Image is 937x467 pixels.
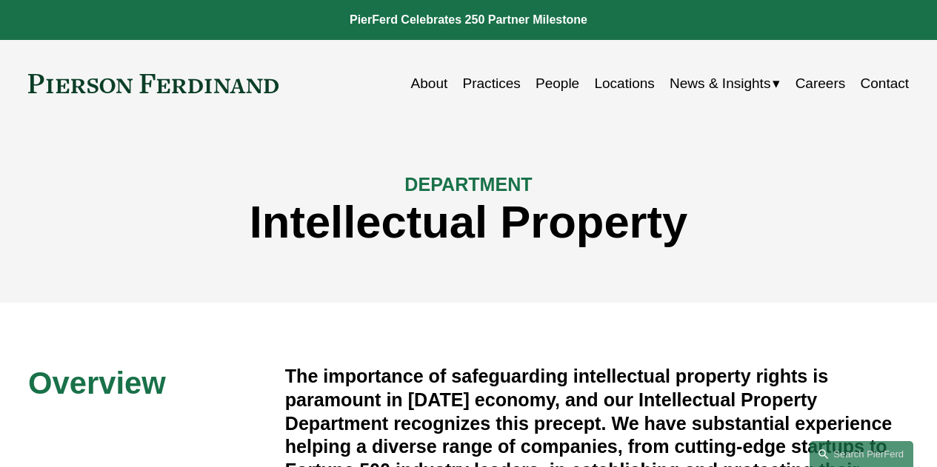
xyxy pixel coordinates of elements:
[404,174,532,195] span: DEPARTMENT
[810,441,913,467] a: Search this site
[861,70,910,98] a: Contact
[411,70,448,98] a: About
[670,71,770,96] span: News & Insights
[28,366,166,400] span: Overview
[594,70,654,98] a: Locations
[670,70,780,98] a: folder dropdown
[28,196,909,248] h1: Intellectual Property
[536,70,579,98] a: People
[463,70,521,98] a: Practices
[796,70,846,98] a: Careers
